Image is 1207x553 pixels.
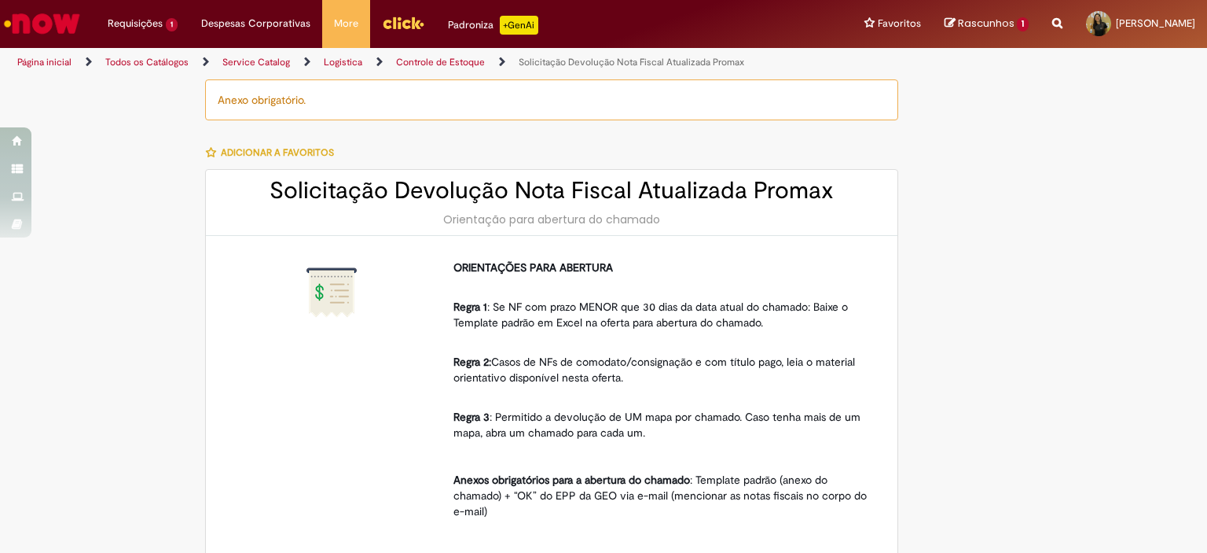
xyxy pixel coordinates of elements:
[519,56,744,68] a: Solicitação Devolução Nota Fiscal Atualizada Promax
[958,16,1014,31] span: Rascunhos
[453,410,864,440] span: : Permitido a devolução de UM mapa por chamado. Caso tenha mais de um mapa, abra um chamado para ...
[205,136,343,169] button: Adicionar a Favoritos
[17,56,72,68] a: Página inicial
[334,16,358,31] span: More
[1116,17,1195,30] span: [PERSON_NAME]
[201,16,310,31] span: Despesas Corporativas
[878,16,921,31] span: Favoritos
[222,56,290,68] a: Service Catalog
[166,18,178,31] span: 1
[453,355,491,369] strong: Regra 2:
[221,146,334,159] span: Adicionar a Favoritos
[453,473,690,487] strong: Anexos obrigatórios para a abertura do chamado
[105,56,189,68] a: Todos os Catálogos
[108,16,163,31] span: Requisições
[945,17,1029,31] a: Rascunhos
[222,212,882,227] div: Orientação para abertura do chamado
[222,178,882,204] h2: Solicitação Devolução Nota Fiscal Atualizada Promax
[453,260,613,275] strong: ORIENTAÇÕES PARA ABERTURA
[448,16,538,35] div: Padroniza
[453,283,870,330] p: : Se NF com prazo MENOR que 30 dias da data atual do chamado: Baixe o Template padrão em Excel na...
[12,48,793,77] ul: Trilhas de página
[453,338,870,385] p: Casos de NFs de comodato/consignação e com título pago, leia o material orientativo disponível ne...
[453,410,490,424] strong: Regra 3
[205,79,898,120] div: Anexo obrigatório.
[453,300,487,314] strong: Regra 1
[382,11,424,35] img: click_logo_yellow_360x200.png
[306,267,357,318] img: Solicitação Devolução Nota Fiscal Atualizada Promax
[1017,17,1029,31] span: 1
[324,56,362,68] a: Logistica
[500,16,538,35] p: +GenAi
[453,472,870,519] p: : Template padrão (anexo do chamado) + “OK” do EPP da GEO via e-mail (mencionar as notas fiscais ...
[2,8,83,39] img: ServiceNow
[396,56,485,68] a: Controle de Estoque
